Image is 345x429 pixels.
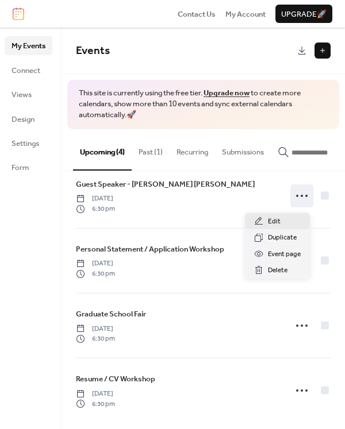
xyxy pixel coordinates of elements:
a: My Events [5,36,52,55]
span: Guest Speaker - [PERSON_NAME] [PERSON_NAME] [76,179,255,190]
a: Settings [5,134,52,152]
button: Past (1) [132,129,170,169]
span: Settings [11,138,39,149]
button: Upgrade🚀 [275,5,332,23]
span: My Account [225,9,266,20]
span: Upgrade 🚀 [281,9,327,20]
span: Edit [268,216,281,227]
a: Guest Speaker - [PERSON_NAME] [PERSON_NAME] [76,178,255,191]
a: Form [5,158,52,176]
span: Form [11,162,29,173]
span: [DATE] [76,324,115,334]
a: Personal Statement / Application Workshop [76,243,224,256]
span: [DATE] [76,194,115,204]
span: Graduate School Fair [76,308,146,320]
a: Upgrade now [204,86,250,101]
a: My Account [225,8,266,20]
span: 6:30 pm [76,204,115,214]
span: My Events [11,40,45,52]
span: Delete [268,265,287,276]
span: This site is currently using the free tier. to create more calendars, show more than 10 events an... [79,88,328,121]
span: 6:30 pm [76,269,115,279]
button: Upcoming (4) [73,129,132,171]
span: [DATE] [76,258,115,269]
a: Resume / CV Workshop [76,373,155,385]
span: Views [11,89,32,101]
a: Graduate School Fair [76,308,146,320]
span: Design [11,114,34,125]
button: Submissions [215,129,271,169]
span: Resume / CV Workshop [76,373,155,385]
span: Connect [11,65,40,76]
img: logo [13,7,24,20]
span: [DATE] [76,389,115,399]
a: Contact Us [178,8,216,20]
a: Connect [5,61,52,79]
span: Duplicate [268,232,297,244]
span: 6:30 pm [76,334,115,344]
span: Event page [268,249,301,260]
span: Personal Statement / Application Workshop [76,244,224,255]
a: Views [5,85,52,103]
span: Events [76,40,110,61]
button: Recurring [170,129,215,169]
a: Design [5,110,52,128]
span: Contact Us [178,9,216,20]
span: 6:30 pm [76,399,115,409]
